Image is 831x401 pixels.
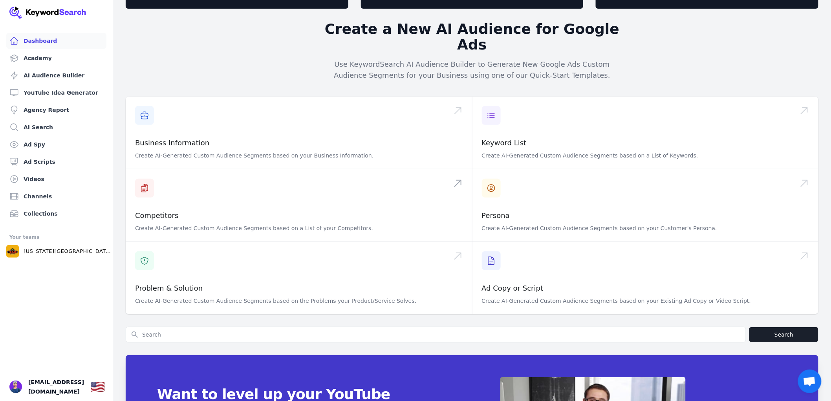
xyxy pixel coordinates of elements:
h2: Create a New AI Audience for Google Ads [321,21,623,53]
a: Ad Scripts [6,154,106,170]
input: Search [126,327,746,342]
div: Open chat [798,370,822,393]
a: AI Audience Builder [6,68,106,83]
a: Business Information [135,139,209,147]
a: Videos [6,171,106,187]
div: Your teams [9,233,103,242]
a: AI Search [6,119,106,135]
p: Use KeywordSearch AI Audience Builder to Generate New Google Ads Custom Audience Segments for you... [321,59,623,81]
a: Keyword List [482,139,527,147]
a: Collections [6,206,106,222]
img: cdw burhan [9,381,22,393]
button: Open organization switcher [6,245,133,258]
img: Texas Roadhouse Menu [6,245,19,258]
button: Open user button [9,381,22,393]
img: Your Company [9,6,86,19]
a: Ad Copy or Script [482,284,544,292]
a: Dashboard [6,33,106,49]
a: Channels [6,189,106,204]
a: Competitors [135,211,179,220]
div: 🇺🇸 [90,380,105,394]
a: Problem & Solution [135,284,203,292]
a: Ad Spy [6,137,106,152]
button: Search [749,327,818,342]
a: YouTube Idea Generator [6,85,106,101]
a: Persona [482,211,510,220]
p: [US_STATE][GEOGRAPHIC_DATA] Menu [24,248,111,255]
a: Academy [6,50,106,66]
a: Agency Report [6,102,106,118]
button: 🇺🇸 [90,379,105,395]
span: [EMAIL_ADDRESS][DOMAIN_NAME] [28,377,84,396]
